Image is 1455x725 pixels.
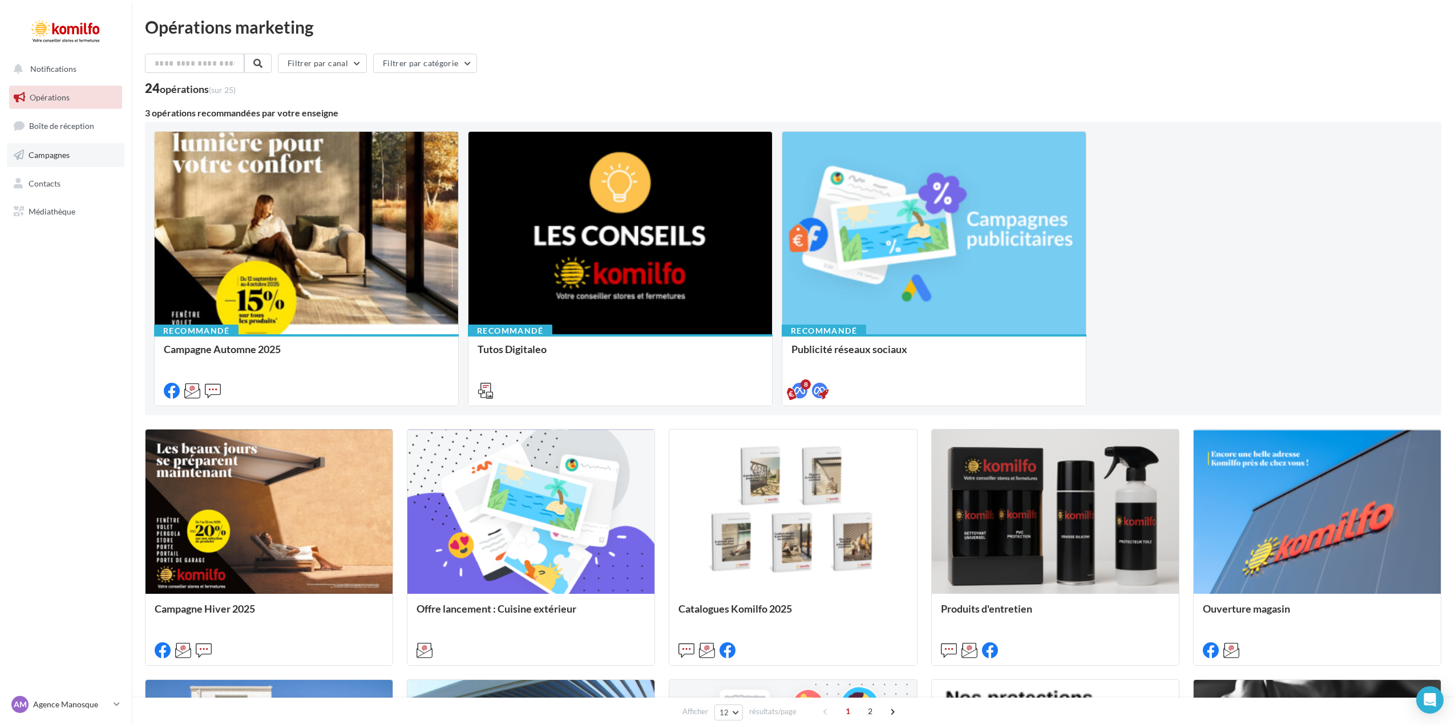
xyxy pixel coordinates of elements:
[29,206,75,216] span: Médiathèque
[1416,686,1444,714] div: Open Intercom Messenger
[29,178,60,188] span: Contacts
[1203,603,1432,626] div: Ouverture magasin
[160,84,236,94] div: opérations
[678,603,907,626] div: Catalogues Komilfo 2025
[30,92,70,102] span: Opérations
[861,702,879,720] span: 2
[154,325,239,337] div: Recommandé
[145,108,1441,118] div: 3 opérations recommandées par votre enseigne
[7,143,124,167] a: Campagnes
[720,708,729,717] span: 12
[373,54,477,73] button: Filtrer par catégorie
[714,704,743,720] button: 12
[801,379,811,390] div: 8
[145,18,1441,35] div: Opérations marketing
[417,603,645,626] div: Offre lancement : Cuisine extérieur
[209,85,236,95] span: (sur 25)
[278,54,367,73] button: Filtrer par canal
[749,706,797,717] span: résultats/page
[782,325,866,337] div: Recommandé
[7,57,120,81] button: Notifications
[682,706,708,717] span: Afficher
[478,343,763,366] div: Tutos Digitaleo
[29,121,94,131] span: Boîte de réception
[791,343,1077,366] div: Publicité réseaux sociaux
[9,694,122,715] a: AM Agence Manosque
[7,86,124,110] a: Opérations
[7,200,124,224] a: Médiathèque
[30,64,76,74] span: Notifications
[29,150,70,160] span: Campagnes
[33,699,109,710] p: Agence Manosque
[7,114,124,138] a: Boîte de réception
[14,699,27,710] span: AM
[941,603,1170,626] div: Produits d'entretien
[164,343,449,366] div: Campagne Automne 2025
[155,603,383,626] div: Campagne Hiver 2025
[839,702,857,720] span: 1
[468,325,552,337] div: Recommandé
[145,82,236,95] div: 24
[7,172,124,196] a: Contacts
